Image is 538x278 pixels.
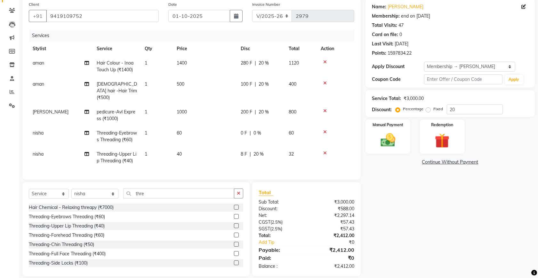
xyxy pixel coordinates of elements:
[272,220,281,225] span: 2.5%
[29,232,104,239] div: Threading-Forehead Threading (₹60)
[177,130,182,136] span: 60
[259,60,269,66] span: 20 %
[145,130,147,136] span: 1
[372,76,424,83] div: Coupon Code
[307,212,359,219] div: ₹2,297.14
[307,199,359,205] div: ₹3,000.00
[259,226,270,232] span: SGST
[372,63,424,70] div: Apply Discount
[317,42,354,56] th: Action
[372,50,386,57] div: Points:
[367,159,534,166] a: Continue Without Payment
[254,226,307,232] div: ( )
[255,81,256,88] span: |
[403,106,423,112] label: Percentage
[141,42,173,56] th: Qty
[241,130,247,136] span: 0 F
[255,109,256,115] span: |
[29,241,94,248] div: Threading-Chin Threading (₹50)
[376,132,400,149] img: _cash.svg
[177,60,187,66] span: 1400
[285,42,317,56] th: Total
[241,109,252,115] span: 200 F
[307,246,359,254] div: ₹2,412.00
[259,81,269,88] span: 20 %
[433,106,443,112] label: Fixed
[372,95,401,102] div: Service Total:
[372,22,397,29] div: Total Visits:
[372,13,400,19] div: Membership:
[97,109,135,121] span: pedicure-Avl Express (₹1000)
[29,30,359,42] div: Services
[250,151,251,158] span: |
[254,239,315,246] a: Add Tip
[307,219,359,226] div: ₹57.43
[307,226,359,232] div: ₹57.43
[33,109,68,115] span: [PERSON_NAME]
[33,130,44,136] span: nisha
[29,213,105,220] div: Threading-Eyebrows Threading (₹60)
[254,254,307,262] div: Paid:
[29,2,39,7] label: Client
[372,31,398,38] div: Card on file:
[307,263,359,270] div: ₹2,412.00
[177,81,184,87] span: 500
[29,251,106,257] div: Threading-Full Face Threading (₹400)
[33,151,44,157] span: nisha
[123,189,234,198] input: Search or Scan
[307,232,359,239] div: ₹2,412.00
[253,130,261,136] span: 0 %
[97,130,137,143] span: Threading-Eyebrows Threading (₹60)
[395,41,408,47] div: [DATE]
[289,109,296,115] span: 800
[255,60,256,66] span: |
[315,239,359,246] div: ₹0
[46,10,159,22] input: Search by Name/Mobile/Email/Code
[505,75,523,84] button: Apply
[97,81,137,100] span: [DEMOGRAPHIC_DATA] hair -Hair Trim (₹500)
[424,74,502,84] input: Enter Offer / Coupon Code
[431,122,453,128] label: Redemption
[259,219,270,225] span: CGST
[398,22,404,29] div: 47
[241,60,252,66] span: 280 F
[372,4,386,10] div: Name:
[253,151,264,158] span: 20 %
[289,151,294,157] span: 32
[250,130,251,136] span: |
[97,60,133,73] span: Hair Colour - Inoa Touch Up (₹1400)
[252,2,280,7] label: Invoice Number
[372,41,393,47] div: Last Visit:
[399,31,402,38] div: 0
[254,232,307,239] div: Total:
[254,212,307,219] div: Net:
[173,42,237,56] th: Price
[388,4,423,10] a: [PERSON_NAME]
[307,254,359,262] div: ₹0
[404,95,424,102] div: ₹3,000.00
[254,263,307,270] div: Balance :
[289,81,296,87] span: 400
[29,223,105,229] div: Threading-Upper Lip Threading (₹40)
[254,205,307,212] div: Discount:
[271,226,281,231] span: 2.5%
[33,60,44,66] span: aman
[93,42,141,56] th: Service
[289,60,299,66] span: 1120
[241,151,247,158] span: 8 F
[401,13,430,19] div: end on [DATE]
[259,189,273,196] span: Total
[97,151,136,164] span: Threading-Upper Lip Threading (₹40)
[145,151,147,157] span: 1
[29,42,93,56] th: Stylist
[254,246,307,254] div: Payable:
[254,219,307,226] div: ( )
[168,2,177,7] label: Date
[254,199,307,205] div: Sub Total:
[307,205,359,212] div: ₹588.00
[145,81,147,87] span: 1
[177,151,182,157] span: 40
[388,50,412,57] div: 1597834.22
[430,132,454,150] img: _gift.svg
[29,204,114,211] div: Hair Chemical - Relaxing threapy (₹7000)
